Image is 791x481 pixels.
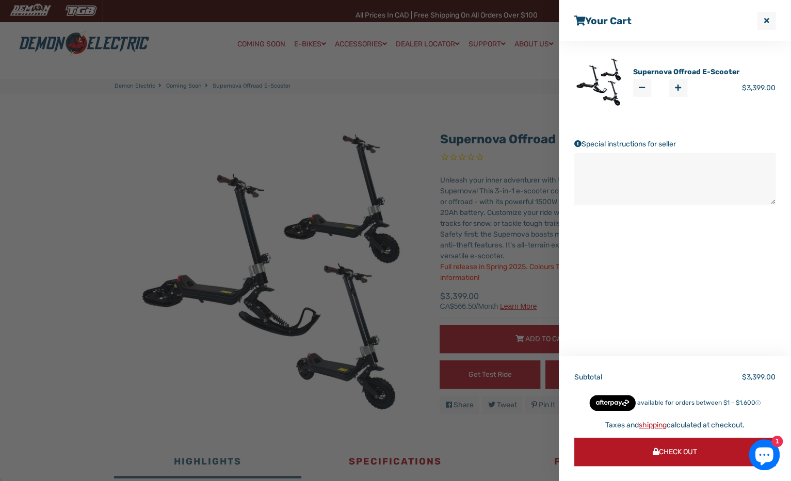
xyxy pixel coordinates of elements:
[633,79,651,97] button: Reduce item quantity by one
[669,79,687,97] button: Increase item quantity by one
[675,372,776,383] p: $3,399.00
[574,438,776,466] button: Check Out
[574,139,776,150] label: Special instructions for seller
[574,15,632,27] a: Your cart
[746,439,783,473] inbox-online-store-chat: Shopify online store chat
[633,67,739,77] a: Supernova Offroad E-Scooter
[574,57,625,107] img: Supernova Offroad E-Scooter
[653,447,697,456] span: Check Out
[574,372,675,383] p: Subtotal
[574,420,776,430] p: Taxes and calculated at checkout.
[639,421,667,429] a: shipping
[742,84,776,92] span: $3,399.00
[633,79,687,97] input: quantity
